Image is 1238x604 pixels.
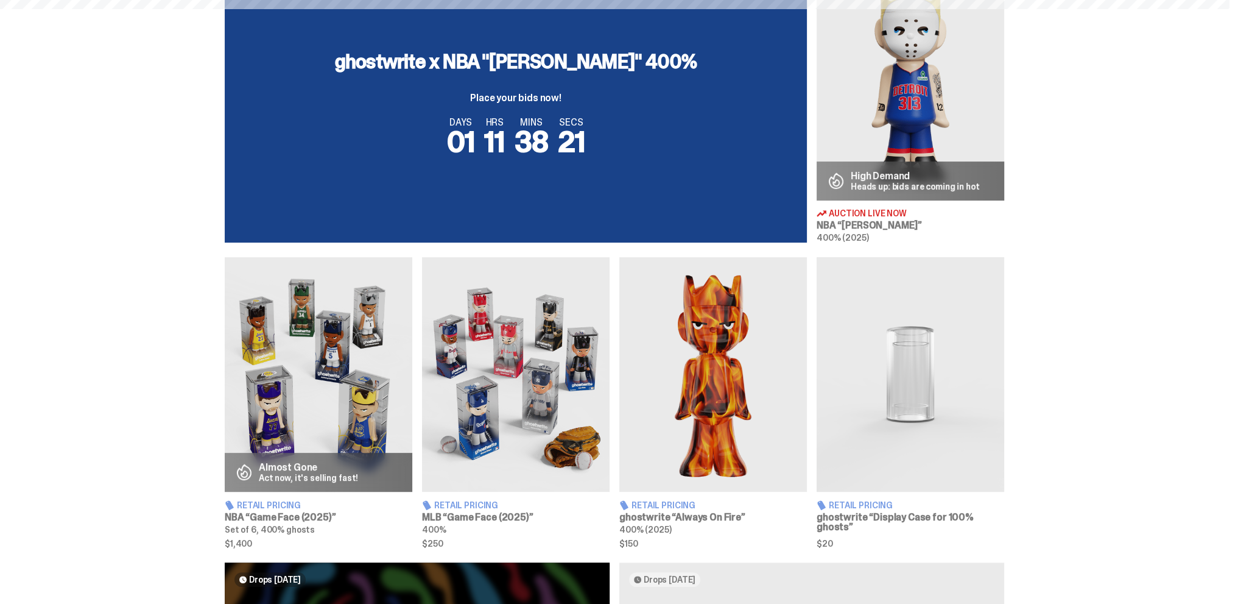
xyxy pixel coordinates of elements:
img: Always On Fire [619,257,807,492]
p: Almost Gone [259,463,358,472]
span: Drops [DATE] [249,575,301,584]
h3: ghostwrite “Always On Fire” [619,513,807,522]
span: 38 [515,123,548,161]
span: MINS [515,118,548,127]
span: 11 [484,123,505,161]
span: 400% [422,524,446,535]
h3: ghostwrite “Display Case for 100% ghosts” [817,513,1004,532]
span: Retail Pricing [829,501,893,510]
span: $250 [422,539,610,548]
img: Game Face (2025) [225,257,412,492]
span: 01 [447,123,475,161]
a: Game Face (2025) Retail Pricing [422,257,610,547]
span: Drops [DATE] [644,575,695,584]
p: Act now, it's selling fast! [259,474,358,482]
span: DAYS [447,118,475,127]
span: $150 [619,539,807,548]
h3: ghostwrite x NBA "[PERSON_NAME]" 400% [335,52,697,71]
span: 400% (2025) [619,524,671,535]
a: Always On Fire Retail Pricing [619,257,807,547]
span: $1,400 [225,539,412,548]
h3: MLB “Game Face (2025)” [422,513,610,522]
p: High Demand [851,171,980,181]
span: HRS [484,118,505,127]
p: Heads up: bids are coming in hot [851,182,980,191]
a: Display Case for 100% ghosts Retail Pricing [817,257,1004,547]
span: Set of 6, 400% ghosts [225,524,315,535]
span: 21 [558,123,585,161]
img: Game Face (2025) [422,257,610,492]
h3: NBA “Game Face (2025)” [225,513,412,522]
p: Place your bids now! [335,93,697,103]
span: Auction Live Now [829,209,907,218]
span: $20 [817,539,1004,548]
span: Retail Pricing [631,501,695,510]
span: Retail Pricing [434,501,498,510]
img: Display Case for 100% ghosts [817,257,1004,492]
h3: NBA “[PERSON_NAME]” [817,221,1004,230]
span: 400% (2025) [817,232,868,243]
span: SECS [558,118,585,127]
a: Game Face (2025) Almost Gone Act now, it's selling fast! Retail Pricing [225,257,412,547]
span: Retail Pricing [237,501,301,510]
